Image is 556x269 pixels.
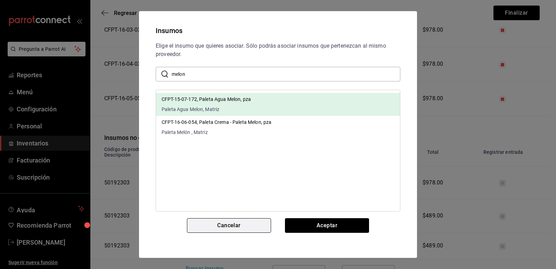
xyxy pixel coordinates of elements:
[156,25,400,36] div: Insumos
[162,119,271,126] p: CFPT-16-06-054, Paleta Crema - Paleta Melon, pza
[162,106,251,113] span: Paleta Agua Melon, Matriz
[285,218,369,233] button: Aceptar
[162,129,271,136] span: Paleta Melón , Matriz
[187,218,271,233] button: Cancelar
[162,96,251,103] p: CFPT-15-07-172, Paleta Agua Melon, pza
[172,67,400,81] input: Buscar insumo
[156,42,400,58] div: Elige el insumo que quieres asociar. Sólo podrás asociar insumos que pertenezcan al mismo proveedor.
